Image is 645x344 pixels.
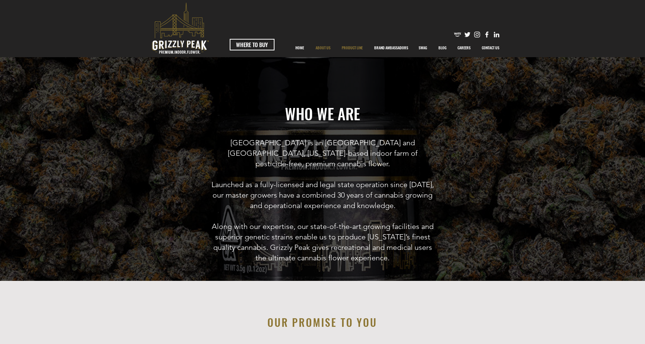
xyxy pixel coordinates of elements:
[454,31,462,38] img: weedmaps
[338,38,366,57] p: PRODUCT LINE
[478,38,503,57] p: CONTACT US
[285,102,360,125] span: WHO WE ARE
[413,38,433,57] a: SWAG
[369,38,413,57] div: BRAND AMBASSADORS
[493,31,500,38] img: Likedin
[267,314,377,330] span: OUR PROMISE TO YOU
[415,38,431,57] p: SWAG
[336,38,369,57] a: PRODUCT LINE
[212,222,434,262] span: Along with our expertise, our state-of-the-art growing facilities and superior genetic strains en...
[228,138,418,168] span: [GEOGRAPHIC_DATA] is an [GEOGRAPHIC_DATA] and [GEOGRAPHIC_DATA], [US_STATE]-based indoor farm of ...
[452,38,476,57] a: CAREERS
[435,38,450,57] p: BLOG
[483,31,491,38] img: Facebook
[211,180,434,210] span: Launched as a fully-licensed and legal state operation since [DATE], our master growers have a co...
[433,38,452,57] a: BLOG
[310,38,336,57] a: ABOUT US
[476,38,505,57] a: CONTACT US
[463,31,471,38] img: Twitter
[312,38,334,57] p: ABOUT US
[152,3,209,54] svg: premium-indoor-flower
[370,38,412,57] p: BRAND AMBASSADORS
[454,31,500,38] ul: Social Bar
[230,39,275,50] a: WHERE TO BUY
[473,31,481,38] img: Instagram
[292,38,308,57] p: HOME
[236,41,268,49] span: WHERE TO BUY
[290,38,505,57] nav: Site
[454,38,474,57] p: CAREERS
[290,38,310,57] a: HOME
